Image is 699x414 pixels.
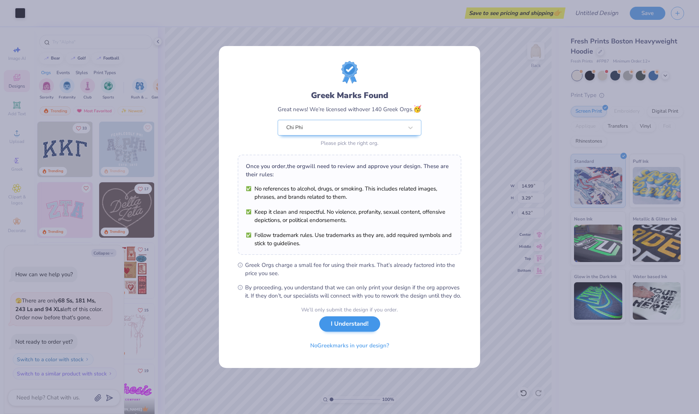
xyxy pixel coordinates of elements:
[246,208,453,224] li: Keep it clean and respectful. No violence, profanity, sexual content, offensive depictions, or po...
[278,89,421,101] div: Greek Marks Found
[278,139,421,147] div: Please pick the right org.
[304,338,396,353] button: NoGreekmarks in your design?
[246,162,453,179] div: Once you order, the org will need to review and approve your design. These are their rules:
[319,316,380,332] button: I Understand!
[246,231,453,247] li: Follow trademark rules. Use trademarks as they are, add required symbols and stick to guidelines.
[341,61,358,83] img: license-marks-badge.png
[245,261,461,277] span: Greek Orgs charge a small fee for using their marks. That’s already factored into the price you see.
[301,306,398,314] div: We’ll only submit the design if you order.
[246,185,453,201] li: No references to alcohol, drugs, or smoking. This includes related images, phrases, and brands re...
[245,283,461,300] span: By proceeding, you understand that we can only print your design if the org approves it. If they ...
[278,104,421,114] div: Great news! We’re licensed with over 140 Greek Orgs.
[413,104,421,113] span: 🥳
